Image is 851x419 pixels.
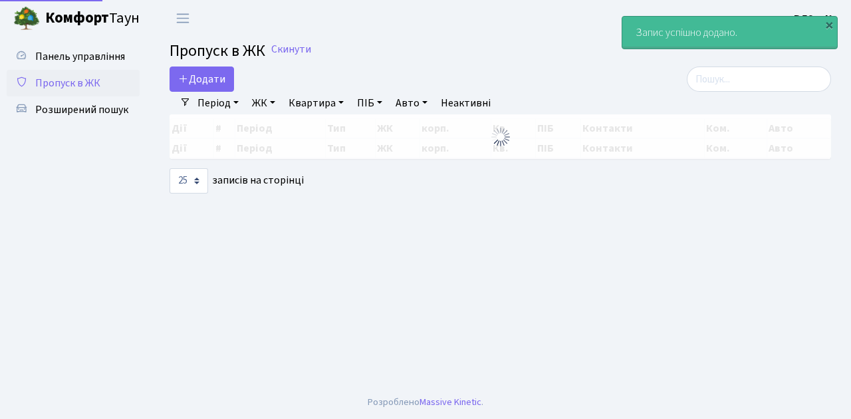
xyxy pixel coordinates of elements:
span: Пропуск в ЖК [35,76,100,90]
a: Додати [170,67,234,92]
a: Квартира [283,92,349,114]
div: × [822,18,836,31]
span: Панель управління [35,49,125,64]
select: записів на сторінці [170,168,208,194]
span: Таун [45,7,140,30]
a: Неактивні [435,92,496,114]
a: Панель управління [7,43,140,70]
a: Авто [390,92,433,114]
b: ВЛ2 -. К. [794,11,835,26]
input: Пошук... [687,67,831,92]
label: записів на сторінці [170,168,304,194]
a: Massive Kinetic [420,395,481,409]
a: ПІБ [352,92,388,114]
a: Пропуск в ЖК [7,70,140,96]
a: Період [192,92,244,114]
button: Переключити навігацію [166,7,199,29]
a: Розширений пошук [7,96,140,123]
span: Пропуск в ЖК [170,39,265,63]
span: Розширений пошук [35,102,128,117]
div: Розроблено . [368,395,483,410]
a: ВЛ2 -. К. [794,11,835,27]
a: Скинути [271,43,311,56]
img: Обробка... [490,126,511,148]
a: ЖК [247,92,281,114]
img: logo.png [13,5,40,32]
span: Додати [178,72,225,86]
b: Комфорт [45,7,109,29]
div: Запис успішно додано. [622,17,837,49]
